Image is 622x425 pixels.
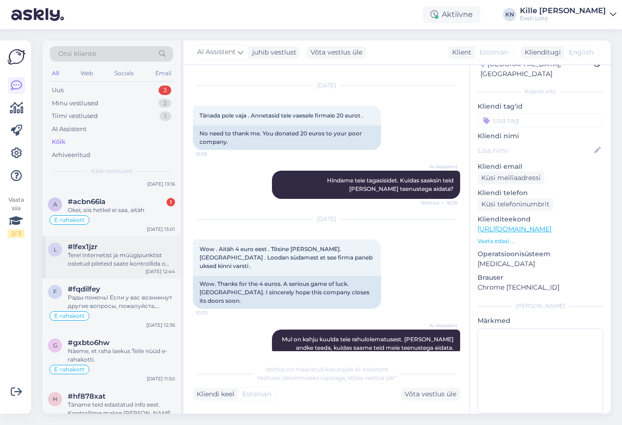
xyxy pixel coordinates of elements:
p: Brauser [478,273,603,283]
div: Okei, siis hetkel ei saa, aitäh [68,206,175,214]
div: 2 / 3 [8,229,24,238]
div: 1 [159,111,171,121]
span: E-rahakott [54,217,85,223]
span: #lfex1jzr [68,243,97,251]
span: f [53,288,57,295]
span: Estonian [242,389,271,399]
p: Vaata edasi ... [478,237,603,245]
span: Wow . Aitäh 4 euro eest . Tõsine [PERSON_NAME]. [GEOGRAPHIC_DATA] . Loodan südamest et see firma ... [199,245,374,269]
span: Otsi kliente [58,49,96,59]
div: Socials [112,67,136,79]
div: [DATE] 12:44 [145,268,175,275]
div: Рады помочь! Если у вас возникнут другие вопросы, пожалуйста, обращайтесь. [68,293,175,310]
a: Kille [PERSON_NAME]Eesti Loto [520,7,616,22]
div: Vaata siia [8,196,24,238]
span: Vestluse ülevõtmiseks vajutage [257,374,397,381]
span: a [53,201,57,208]
span: 16:38 [196,150,231,157]
span: Nähtud ✓ 16:38 [421,199,457,206]
div: Küsi telefoninumbrit [478,198,553,211]
div: Tiimi vestlused [52,111,98,121]
div: [DATE] 12:36 [146,322,175,329]
div: Tere! Internetist ja müügipunktist ostetud pileteid saate kontrollida oma mängukontol valikust “M... [68,251,175,268]
div: AI Assistent [52,125,87,134]
div: Klienditugi [521,47,561,57]
span: E-rahakott [54,367,85,372]
div: 2 [159,99,171,108]
span: Kõik vestlused [91,167,132,175]
div: Arhiveeritud [52,150,90,160]
div: 1 [167,198,175,206]
div: [DATE] [193,81,460,90]
input: Lisa nimi [478,145,592,156]
div: Web [79,67,95,79]
span: AI Assistent [422,322,457,329]
div: Wow. Thanks for the 4 euros. A serious game of luck. [GEOGRAPHIC_DATA]. I sincerely hope this com... [193,276,381,309]
div: KN [503,8,516,21]
img: Askly Logo [8,48,25,66]
div: Täname teid edastatud info eest. Kontrollime makse [PERSON_NAME] suuname selle Teie e-rahakotti. [68,401,175,417]
div: [DATE] 13:16 [147,181,175,188]
span: g [53,342,57,349]
div: Klient [448,47,471,57]
div: 3 [159,86,171,95]
span: #acbn66la [68,197,105,206]
span: Hindame teie tagasisidet. Kuidas saaksin teid [PERSON_NAME] teenustega aidata? [327,177,455,192]
span: l [54,246,57,253]
div: Uus [52,86,64,95]
div: Näeme, et raha laekus Teile nüüd e-rahakotti. [68,347,175,364]
p: Chrome [TECHNICAL_ID] [478,283,603,292]
div: Aktiivne [423,6,480,23]
span: English [569,47,593,57]
a: [URL][DOMAIN_NAME] [478,225,551,233]
p: Märkmed [478,316,603,326]
div: Kliendi keel [193,389,234,399]
div: juhib vestlust [248,47,296,57]
span: AI Assistent [422,163,457,170]
span: Vestlus on määratud kasutajale AI Assistent [265,366,388,373]
span: #gxbto6hw [68,338,110,347]
div: All [50,67,61,79]
p: Kliendi tag'id [478,102,603,111]
span: Estonian [479,47,508,57]
input: Lisa tag [478,113,603,127]
div: Eesti Loto [520,15,606,22]
p: Kliendi email [478,162,603,172]
div: Email [153,67,173,79]
div: Võta vestlus üle [307,46,366,59]
div: Kliendi info [478,87,603,96]
p: Operatsioonisüsteem [478,249,603,259]
div: Kõik [52,137,65,147]
span: #fqdilfey [68,285,100,293]
div: [GEOGRAPHIC_DATA], [GEOGRAPHIC_DATA] [480,59,594,79]
div: No need to thank me. You donated 20 euros to your poor company. [193,126,381,150]
span: E-rahakott [54,313,85,319]
p: Klienditeekond [478,214,603,224]
div: [DATE] 11:50 [147,375,175,382]
p: Kliendi telefon [478,188,603,198]
span: h [53,395,57,402]
span: 10:33 [196,309,231,316]
span: AI Assistent [197,47,236,57]
p: [MEDICAL_DATA] [478,259,603,269]
div: Minu vestlused [52,99,98,108]
div: [DATE] 13:01 [147,226,175,233]
div: [DATE] [193,215,460,223]
span: Mul on kahju kuulda teie rahulolematusest. [PERSON_NAME] andke teada, kuidas saame teid meie teen... [282,336,455,351]
i: „Võtke vestlus üle” [345,374,397,381]
span: Tänada pole vaja . Annetasid teie vaesele firmale 20 eurot . [199,112,363,119]
div: [PERSON_NAME] [478,302,603,310]
div: Küsi meiliaadressi [478,172,544,184]
div: Võta vestlus üle [401,388,460,401]
span: #hf878xat [68,392,105,401]
p: Kliendi nimi [478,131,603,141]
div: Kille [PERSON_NAME] [520,7,606,15]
